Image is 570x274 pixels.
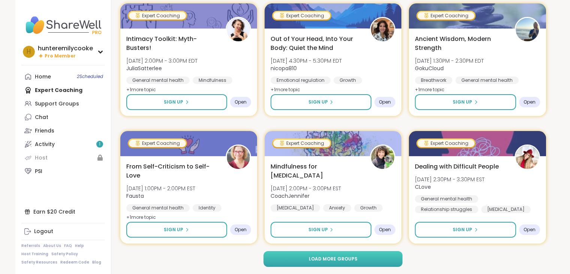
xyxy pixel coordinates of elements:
[235,227,247,233] span: Open
[455,77,519,84] div: General mental health
[271,192,310,200] b: CoachJennifer
[271,162,362,180] span: Mindfulness for [MEDICAL_DATA]
[415,94,516,110] button: Sign Up
[273,12,330,20] div: Expert Coaching
[164,226,183,233] span: Sign Up
[354,204,383,212] div: Growth
[21,205,105,218] div: Earn $20 Credit
[126,162,217,180] span: From Self-Criticism to Self-Love
[271,57,342,65] span: [DATE] 4:30PM - 5:30PM EDT
[99,141,100,148] span: 1
[126,65,162,72] b: JuliaSatterlee
[516,146,539,169] img: CLove
[271,94,371,110] button: Sign Up
[126,204,190,212] div: General mental health
[21,151,105,164] a: Host
[379,99,391,105] span: Open
[126,77,190,84] div: General mental health
[60,260,89,265] a: Redeem Code
[35,114,48,121] div: Chat
[415,65,444,72] b: GokuCloud
[35,127,54,135] div: Friends
[415,222,516,238] button: Sign Up
[35,168,42,175] div: PSI
[21,70,105,83] a: Home2Scheduled
[126,222,227,238] button: Sign Up
[38,44,93,53] div: hunteremilycooke
[21,12,105,38] img: ShareWell Nav Logo
[126,57,197,65] span: [DATE] 2:00PM - 3:00PM EDT
[308,226,328,233] span: Sign Up
[415,176,485,183] span: [DATE] 2:30PM - 3:30PM EST
[21,110,105,124] a: Chat
[371,18,394,41] img: nicopa810
[273,140,330,147] div: Expert Coaching
[77,74,103,80] span: 2 Scheduled
[35,141,55,148] div: Activity
[334,77,362,84] div: Growth
[227,146,250,169] img: Fausta
[453,99,472,105] span: Sign Up
[453,226,472,233] span: Sign Up
[415,35,506,53] span: Ancient Wisdom, Modern Strength
[481,206,531,213] div: [MEDICAL_DATA]
[415,206,478,213] div: Relationship struggles
[415,195,478,203] div: General mental health
[164,99,183,105] span: Sign Up
[126,94,227,110] button: Sign Up
[129,12,186,20] div: Expert Coaching
[35,100,79,108] div: Support Groups
[21,97,105,110] a: Support Groups
[193,204,221,212] div: Identity
[524,99,536,105] span: Open
[271,185,341,192] span: [DATE] 2:00PM - 3:00PM EST
[235,99,247,105] span: Open
[415,183,431,191] b: CLove
[371,146,394,169] img: CoachJennifer
[271,222,371,238] button: Sign Up
[21,260,57,265] a: Safety Resources
[271,65,297,72] b: nicopa810
[21,164,105,178] a: PSI
[271,35,362,53] span: Out of Your Head, Into Your Body: Quiet the Mind
[126,192,144,200] b: Fausta
[193,77,232,84] div: Mindfulness
[308,99,328,105] span: Sign Up
[263,251,402,267] button: Load more groups
[415,57,484,65] span: [DATE] 1:30PM - 2:30PM EDT
[92,260,101,265] a: Blog
[126,185,195,192] span: [DATE] 1:00PM - 2:00PM EST
[415,77,452,84] div: Breathwork
[27,47,31,57] span: h
[21,124,105,137] a: Friends
[43,243,61,248] a: About Us
[35,73,51,81] div: Home
[271,77,331,84] div: Emotional regulation
[379,227,391,233] span: Open
[21,243,40,248] a: Referrals
[417,12,474,20] div: Expert Coaching
[35,154,48,162] div: Host
[75,243,84,248] a: Help
[64,243,72,248] a: FAQ
[415,162,499,171] span: Dealing with Difficult People
[129,140,186,147] div: Expert Coaching
[227,18,250,41] img: JuliaSatterlee
[516,18,539,41] img: GokuCloud
[21,225,105,238] a: Logout
[51,251,78,257] a: Safety Policy
[308,256,357,262] span: Load more groups
[524,227,536,233] span: Open
[271,204,320,212] div: [MEDICAL_DATA]
[417,140,474,147] div: Expert Coaching
[45,53,76,59] span: Pro Member
[34,228,53,235] div: Logout
[21,137,105,151] a: Activity1
[323,204,351,212] div: Anxiety
[126,35,217,53] span: Intimacy Toolkit: Myth-Busters!
[21,251,48,257] a: Host Training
